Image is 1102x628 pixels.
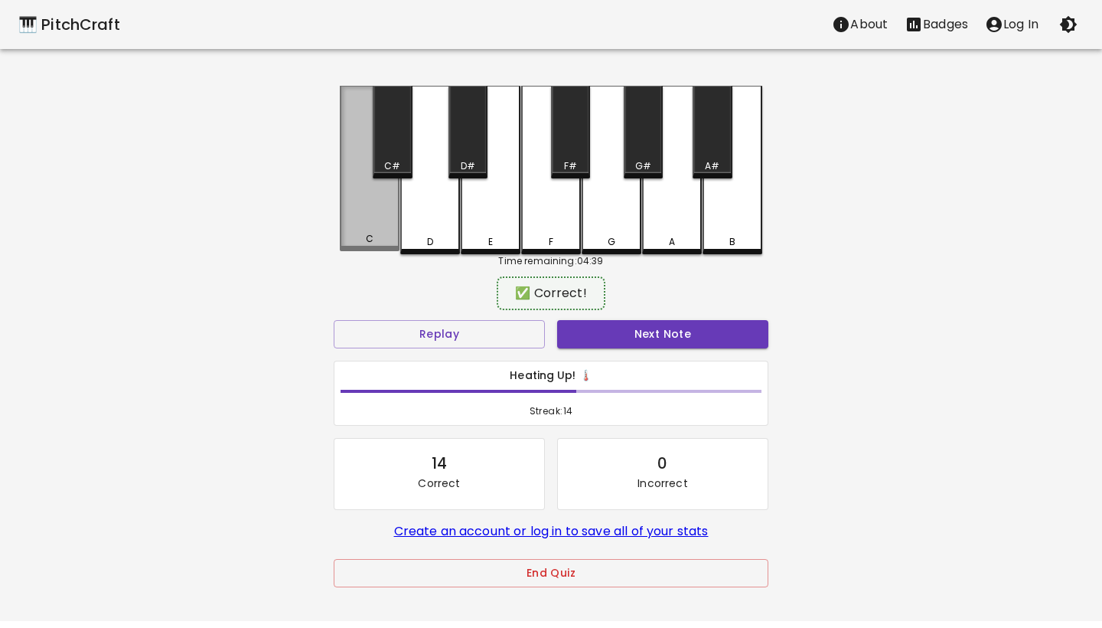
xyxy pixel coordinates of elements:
[384,159,400,173] div: C#
[1003,15,1038,34] p: Log In
[461,159,475,173] div: D#
[635,159,651,173] div: G#
[976,9,1047,40] button: account of current user
[564,159,577,173] div: F#
[823,9,896,40] button: About
[504,284,598,303] div: ✅ Correct!
[341,404,761,419] span: Streak: 14
[657,451,667,476] div: 0
[705,159,719,173] div: A#
[340,254,762,268] div: Time remaining: 04:39
[394,522,709,540] a: Create an account or log in to save all of your stats
[432,451,447,476] div: 14
[427,235,433,249] div: D
[366,232,373,246] div: C
[418,476,460,491] p: Correct
[669,235,675,249] div: A
[557,320,768,348] button: Next Note
[850,15,888,34] p: About
[637,476,687,491] p: Incorrect
[334,559,768,587] button: End Quiz
[341,368,761,384] h6: Heating Up! 🌡️
[549,235,553,249] div: F
[18,12,120,37] a: 🎹 PitchCraft
[729,235,735,249] div: B
[488,235,493,249] div: E
[923,15,968,34] p: Badges
[896,9,976,40] button: Stats
[608,235,615,249] div: G
[334,320,545,348] button: Replay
